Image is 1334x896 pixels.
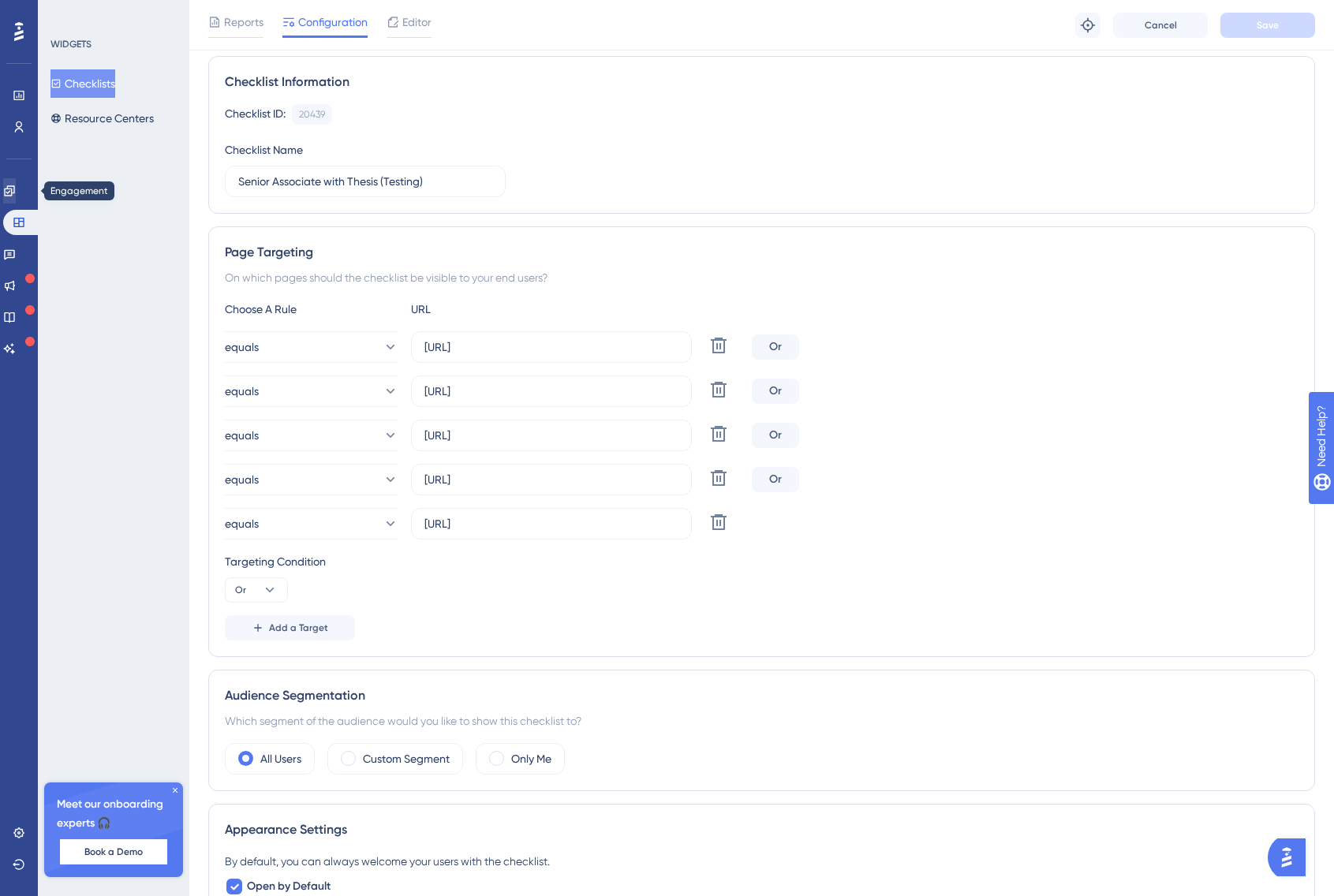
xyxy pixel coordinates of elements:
button: equals [225,464,398,495]
button: Book a Demo [60,839,167,864]
div: WIDGETS [50,38,92,50]
div: On which pages should the checklist be visible to your end users? [225,268,1299,287]
span: Cancel [1145,19,1177,32]
span: Or [235,584,246,596]
div: Appearance Settings [225,820,1299,839]
span: Add a Target [269,622,328,634]
span: Save [1257,19,1279,32]
span: equals [225,338,259,357]
div: URL [411,300,585,319]
div: Which segment of the audience would you like to show this checklist to? [225,711,1299,730]
span: Meet our onboarding experts 🎧 [57,795,170,833]
div: Audience Segmentation [225,686,1299,705]
input: yourwebsite.com/path [424,338,678,356]
label: Custom Segment [363,749,450,768]
button: equals [225,331,398,363]
div: Page Targeting [225,243,1299,262]
input: yourwebsite.com/path [424,427,678,444]
span: Reports [224,13,263,32]
span: Open by Default [247,877,331,896]
iframe: UserGuiding AI Assistant Launcher [1268,834,1315,881]
div: Checklist Name [225,140,303,159]
label: All Users [260,749,301,768]
button: equals [225,375,398,407]
button: Add a Target [225,615,355,640]
button: Resource Centers [50,104,154,133]
input: yourwebsite.com/path [424,471,678,488]
input: yourwebsite.com/path [424,515,678,532]
div: Checklist ID: [225,104,286,125]
button: Checklists [50,69,115,98]
div: Or [752,379,799,404]
div: Targeting Condition [225,552,1299,571]
button: equals [225,508,398,539]
label: Only Me [511,749,551,768]
button: Save [1220,13,1315,38]
span: equals [225,470,259,489]
div: 20439 [299,108,325,121]
button: Cancel [1113,13,1208,38]
div: Or [752,334,799,360]
div: Choose A Rule [225,300,398,319]
span: Book a Demo [84,846,143,858]
div: Checklist Information [225,73,1299,91]
span: equals [225,382,259,401]
div: Or [752,423,799,448]
span: equals [225,426,259,445]
div: Or [752,467,799,492]
button: equals [225,420,398,451]
span: Editor [402,13,432,32]
button: Or [225,577,288,603]
input: yourwebsite.com/path [424,383,678,400]
div: By default, you can always welcome your users with the checklist. [225,852,1299,871]
input: Type your Checklist name [238,173,492,190]
span: Need Help? [37,4,99,23]
span: Configuration [298,13,368,32]
span: equals [225,514,259,533]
